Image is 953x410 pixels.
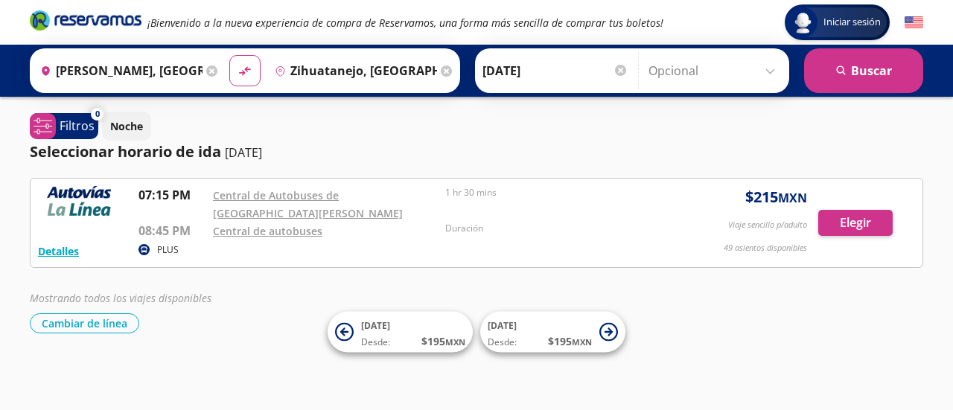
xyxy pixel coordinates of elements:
p: Filtros [60,117,95,135]
p: Noche [110,118,143,134]
p: 08:45 PM [138,222,205,240]
p: Duración [445,222,670,235]
span: [DATE] [361,319,390,332]
button: 0Filtros [30,113,98,139]
input: Buscar Destino [269,52,437,89]
p: PLUS [157,243,179,257]
a: Central de autobuses [213,224,322,238]
button: Elegir [818,210,893,236]
span: $ 195 [421,333,465,349]
a: Central de Autobuses de [GEOGRAPHIC_DATA][PERSON_NAME] [213,188,403,220]
span: $ 195 [548,333,592,349]
em: Mostrando todos los viajes disponibles [30,291,211,305]
input: Elegir Fecha [482,52,628,89]
p: 07:15 PM [138,186,205,204]
button: English [905,13,923,32]
button: [DATE]Desde:$195MXN [480,312,625,353]
span: Iniciar sesión [817,15,887,30]
input: Buscar Origen [34,52,203,89]
span: Desde: [488,336,517,349]
button: Buscar [804,48,923,93]
button: Detalles [38,243,79,259]
small: MXN [778,190,807,206]
p: Seleccionar horario de ida [30,141,221,163]
small: MXN [572,336,592,347]
button: Noche [102,112,151,141]
img: RESERVAMOS [38,186,120,216]
small: MXN [445,336,465,347]
span: Desde: [361,336,390,349]
em: ¡Bienvenido a la nueva experiencia de compra de Reservamos, una forma más sencilla de comprar tus... [147,16,663,30]
a: Brand Logo [30,9,141,36]
button: Cambiar de línea [30,313,139,333]
i: Brand Logo [30,9,141,31]
p: 49 asientos disponibles [724,242,807,254]
span: 0 [95,108,100,121]
input: Opcional [648,52,782,89]
button: [DATE]Desde:$195MXN [328,312,473,353]
p: [DATE] [225,144,262,161]
p: 1 hr 30 mins [445,186,670,199]
span: $ 215 [745,186,807,208]
p: Viaje sencillo p/adulto [728,219,807,231]
span: [DATE] [488,319,517,332]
